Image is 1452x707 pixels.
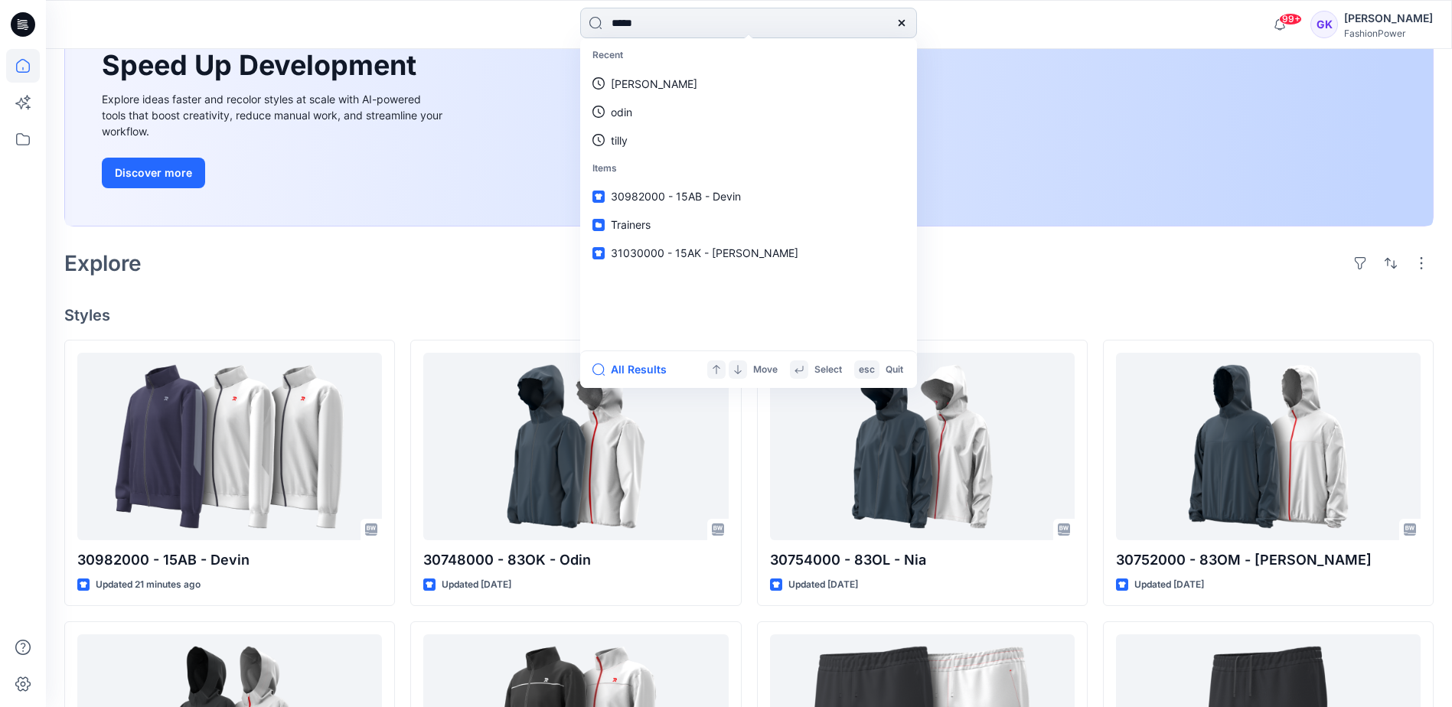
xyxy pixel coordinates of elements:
p: neil [611,76,697,92]
p: Move [753,362,778,378]
a: 30982000 - 15AB - Devin [583,182,914,210]
a: 30982000 - 15AB - Devin [77,353,382,540]
p: esc [859,362,875,378]
a: odin [583,98,914,126]
a: [PERSON_NAME] [583,70,914,98]
p: odin [611,104,632,120]
p: Updated [DATE] [1134,577,1204,593]
h2: Explore [64,251,142,275]
p: 30982000 - 15AB - Devin [77,549,382,571]
a: Trainers [583,210,914,239]
p: Items [583,155,914,183]
a: Discover more [102,158,446,188]
p: Quit [886,362,903,378]
a: 30754000 - 83OL - Nia [770,353,1075,540]
span: 30982000 - 15AB - Devin [611,190,741,203]
p: tilly [611,132,628,148]
button: All Results [592,360,677,379]
a: 30748000 - 83OK - Odin [423,353,728,540]
h4: Styles [64,306,1434,324]
p: Updated 21 minutes ago [96,577,201,593]
div: Explore ideas faster and recolor styles at scale with AI-powered tools that boost creativity, red... [102,91,446,139]
a: tilly [583,126,914,155]
p: Updated [DATE] [442,577,511,593]
div: [PERSON_NAME] [1344,9,1433,28]
div: FashionPower [1344,28,1433,39]
p: Updated [DATE] [788,577,858,593]
p: 30748000 - 83OK - Odin [423,549,728,571]
div: GK [1310,11,1338,38]
a: 31030000 - 15AK - [PERSON_NAME] [583,239,914,267]
p: Select [814,362,842,378]
span: 31030000 - 15AK - [PERSON_NAME] [611,246,798,259]
button: Discover more [102,158,205,188]
p: 30752000 - 83OM - [PERSON_NAME] [1116,549,1421,571]
span: Trainers [611,218,651,231]
p: Recent [583,41,914,70]
p: 30754000 - 83OL - Nia [770,549,1075,571]
a: 30752000 - 83OM - Neil [1116,353,1421,540]
span: 99+ [1279,13,1302,25]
